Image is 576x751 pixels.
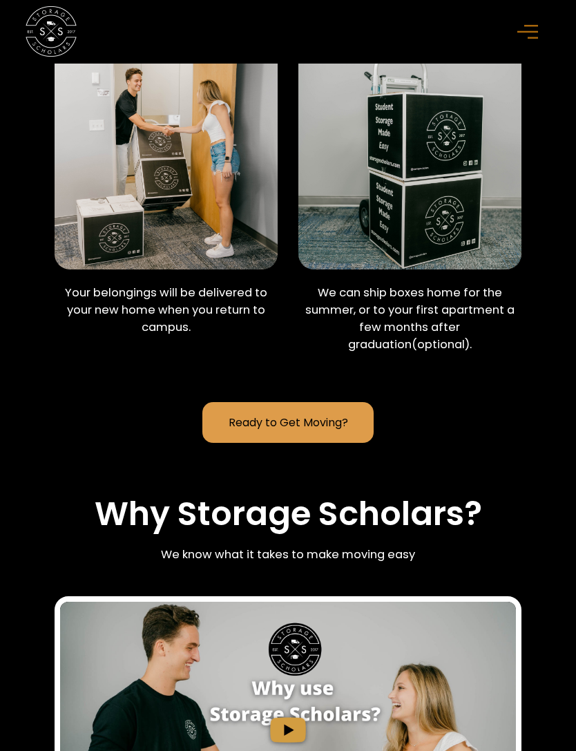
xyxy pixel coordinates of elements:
div: menu [510,12,550,53]
h2: Why Storage Scholars? [95,495,482,534]
img: Storage Scholars main logo [26,6,77,57]
p: We know what it takes to make moving easy [161,547,415,564]
img: Shipping Storage Scholars boxes. [298,47,521,270]
p: Your belongings will be delivered to your new home when you return to campus. [55,285,278,337]
a: Ready to Get Moving? [202,403,374,444]
a: home [26,6,77,57]
p: We can ship boxes home for the summer, or to your first apartment a few months after graduation(o... [298,285,521,354]
img: Storage Scholars delivery. [55,47,278,270]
